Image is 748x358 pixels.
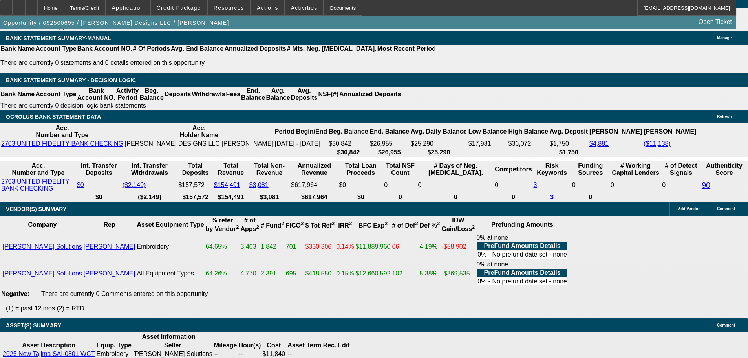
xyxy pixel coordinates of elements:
[267,342,281,349] b: Cost
[441,217,475,232] b: IDW Gain/Loss
[136,234,204,260] td: Embroidery
[28,221,57,228] b: Company
[417,193,494,201] th: 0
[261,222,284,229] b: # Fund
[643,124,697,139] th: [PERSON_NAME]
[205,261,240,286] td: 64.26%
[274,140,327,148] td: [DATE] - [DATE]
[241,87,265,102] th: End. Balance
[678,207,700,211] span: Add Vendor
[410,149,467,156] th: $25,290
[318,87,339,102] th: NSF(#)
[701,162,747,177] th: Authenticity Score
[133,350,213,358] td: [PERSON_NAME] Solutions
[305,261,335,286] td: $418,550
[84,270,135,277] a: [PERSON_NAME]
[3,270,82,277] a: [PERSON_NAME] Solutions
[468,124,507,139] th: Low Balance
[494,162,532,177] th: Competitors
[305,234,335,260] td: $330,306
[328,124,368,139] th: Beg. Balance
[122,193,177,201] th: ($2,149)
[164,87,192,102] th: Deposits
[338,222,352,229] b: IRR
[256,224,259,230] sup: 2
[249,162,290,177] th: Total Non-Revenue
[0,59,436,66] p: There are currently 0 statements and 0 details entered on this opportunity
[338,193,383,201] th: $0
[260,261,285,286] td: 2,391
[239,342,261,349] b: Hour(s)
[3,243,82,250] a: [PERSON_NAME] Solutions
[291,87,318,102] th: Avg. Deposits
[133,45,170,53] th: # Of Periods
[494,178,532,193] td: 0
[291,162,338,177] th: Annualized Revenue
[236,224,239,230] sup: 2
[702,181,710,189] a: 90
[251,0,284,15] button: Actions
[157,5,201,11] span: Credit Package
[419,261,441,286] td: 5.38%
[287,350,337,358] td: --
[205,234,240,260] td: 64.65%
[549,140,588,148] td: $1,750
[291,193,338,201] th: $617,964
[137,221,204,228] b: Asset Equipment Type
[549,149,588,156] th: $1,750
[240,261,260,286] td: 4,770
[550,194,554,200] a: 3
[328,149,368,156] th: $30,842
[662,178,700,193] td: 0
[336,261,354,286] td: 0.15%
[265,87,290,102] th: Avg. Balance
[3,351,95,357] a: 2025 New Tajima SAI-0801 WCT
[1,178,69,192] a: 2703 UNITED FIDELITY BANK CHECKING
[384,162,417,177] th: Sum of the Total NSF Count and Total Overdraft Fee Count from Ocrolus
[164,342,181,349] b: Seller
[241,217,259,232] b: # of Apps
[123,182,146,188] a: ($2,149)
[124,124,274,139] th: Acc. Holder Name
[291,5,318,11] span: Activities
[285,261,304,286] td: 695
[35,45,77,53] th: Account Type
[338,178,383,193] td: $0
[410,140,467,148] td: $25,290
[226,87,241,102] th: Fees
[336,234,354,260] td: 0.14%
[355,261,391,286] td: $12,660,592
[717,114,732,119] span: Refresh
[77,87,116,102] th: Bank Account NO.
[610,162,661,177] th: # Working Capital Lenders
[1,290,29,297] b: Negative:
[572,162,609,177] th: Funding Sources
[214,182,240,188] a: $154,491
[410,124,467,139] th: Avg. Daily Balance
[717,207,735,211] span: Comment
[472,224,475,230] sup: 2
[206,217,239,232] b: % refer by Vendor
[508,140,548,148] td: $36,072
[170,45,224,53] th: Avg. End Balance
[1,162,76,177] th: Acc. Number and Type
[136,261,204,286] td: All Equipment Types
[104,221,115,228] b: Rep
[6,322,61,329] span: ASSET(S) SUMMARY
[178,162,213,177] th: Total Deposits
[419,234,441,260] td: 4.19%
[77,182,84,188] a: $0
[35,87,77,102] th: Account Type
[6,35,111,41] span: BANK STATEMENT SUMMARY-MANUAL
[112,5,144,11] span: Application
[611,182,614,188] span: 0
[339,87,401,102] th: Annualized Deposits
[385,220,388,226] sup: 2
[142,333,196,340] b: Asset Information
[392,222,418,229] b: # of Def
[214,350,238,358] td: --
[1,124,124,139] th: Acc. Number and Type
[328,140,368,148] td: $30,842
[484,269,561,276] b: PreFund Amounts Details
[392,234,419,260] td: 66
